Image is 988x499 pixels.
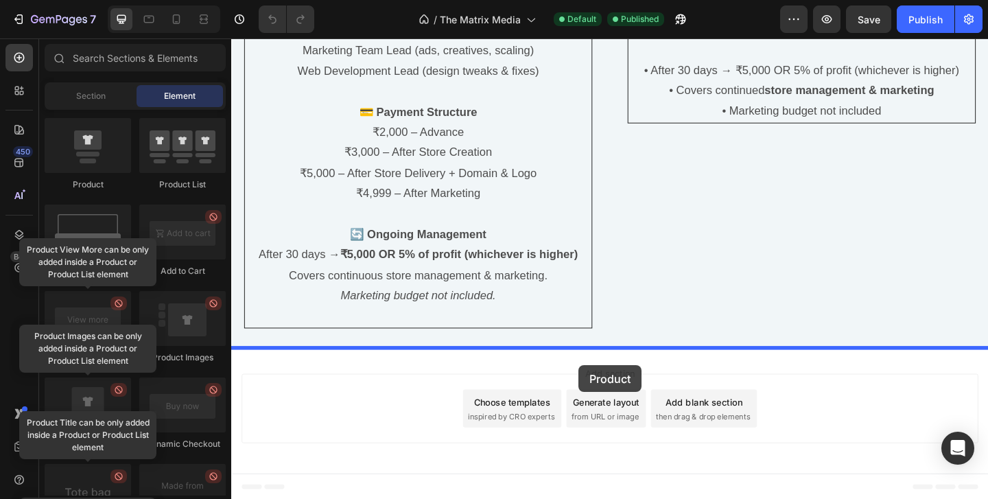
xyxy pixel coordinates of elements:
[434,12,437,27] span: /
[45,265,131,277] div: Sticky Add to Cart
[10,251,33,262] div: Beta
[164,90,196,102] span: Element
[259,5,314,33] div: Undo/Redo
[231,38,988,499] iframe: Design area
[858,14,880,25] span: Save
[621,13,659,25] span: Published
[45,438,131,450] div: Product Images
[941,432,974,465] div: Open Intercom Messenger
[908,12,943,27] div: Publish
[45,178,131,191] div: Product
[567,13,596,25] span: Default
[440,12,521,27] span: The Matrix Media
[5,5,102,33] button: 7
[139,438,226,450] div: Dynamic Checkout
[76,90,106,102] span: Section
[139,351,226,364] div: Product Images
[45,44,226,71] input: Search Sections & Elements
[13,146,33,157] div: 450
[139,265,226,277] div: Add to Cart
[90,11,96,27] p: 7
[897,5,954,33] button: Publish
[139,178,226,191] div: Product List
[846,5,891,33] button: Save
[45,351,131,364] div: Product View More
